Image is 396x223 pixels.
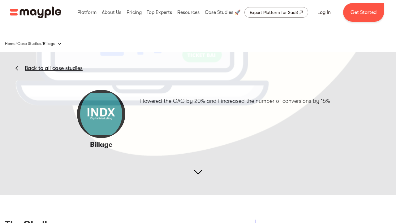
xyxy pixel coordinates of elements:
[176,2,201,22] div: Resources
[15,41,17,47] div: /
[25,64,83,72] a: Back to all case studies
[244,7,308,18] a: Expert Platform for SaaS
[17,40,41,47] a: Case Studies
[43,37,68,50] div: Billage
[250,9,298,16] div: Expert Platform for SaaS
[343,3,384,22] a: Get Started
[125,2,143,22] div: Pricing
[10,7,61,18] a: home
[43,41,55,47] div: Billage
[145,2,174,22] div: Top Experts
[76,2,98,22] div: Platform
[41,41,43,47] div: /
[5,40,15,47] a: Home
[10,7,61,18] img: Mayple logo
[100,2,123,22] div: About Us
[310,5,338,20] a: Log In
